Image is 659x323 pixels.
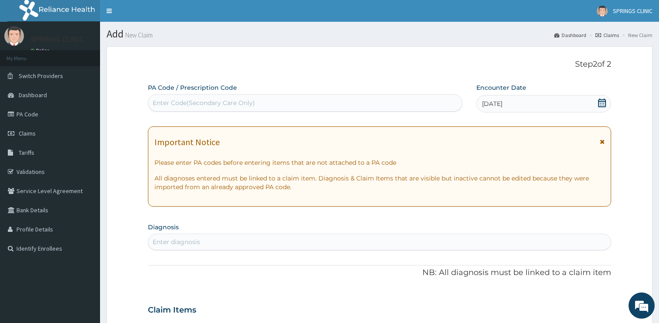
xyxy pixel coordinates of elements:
[148,267,611,279] p: NB: All diagnosis must be linked to a claim item
[154,158,605,167] p: Please enter PA codes before entering items that are not attached to a PA code
[476,83,526,92] label: Encounter Date
[620,31,652,39] li: New Claim
[148,83,237,92] label: PA Code / Prescription Code
[30,48,51,54] a: Online
[148,223,179,231] label: Diagnosis
[595,31,619,39] a: Claims
[148,60,611,69] p: Step 2 of 2
[153,238,200,246] div: Enter diagnosis
[19,72,63,80] span: Switch Providers
[482,99,502,108] span: [DATE]
[30,35,84,43] p: SPRINGS CLINIC
[19,129,36,137] span: Claims
[613,7,652,15] span: SPRINGS CLINIC
[148,306,196,315] h3: Claim Items
[124,32,153,38] small: New Claim
[19,149,34,156] span: Tariffs
[153,99,255,107] div: Enter Code(Secondary Care Only)
[154,137,220,147] h1: Important Notice
[154,174,605,191] p: All diagnoses entered must be linked to a claim item. Diagnosis & Claim Items that are visible bu...
[554,31,586,39] a: Dashboard
[597,6,608,17] img: User Image
[107,28,652,40] h1: Add
[19,91,47,99] span: Dashboard
[4,26,24,46] img: User Image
